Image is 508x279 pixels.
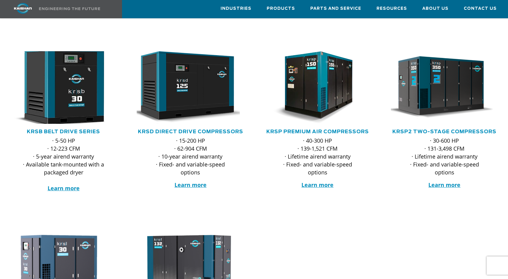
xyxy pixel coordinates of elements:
div: krsb30 [10,51,117,124]
img: krsp350 [386,51,494,124]
img: krsd125 [132,51,240,124]
a: Learn more [301,181,333,188]
a: About Us [422,0,449,17]
a: Learn more [48,184,80,192]
span: About Us [422,5,449,12]
a: KRSP Premium Air Compressors [266,129,369,134]
a: KRSD Direct Drive Compressors [138,129,243,134]
a: Learn more [428,181,460,188]
a: Learn more [175,181,207,188]
a: Resources [376,0,407,17]
span: Products [267,5,295,12]
p: · 15-200 HP · 62-904 CFM · 10-year airend warranty · Fixed- and variable-speed options [149,137,232,176]
img: krsp150 [259,51,367,124]
span: Resources [376,5,407,12]
a: Industries [221,0,251,17]
div: krsp350 [391,51,498,124]
img: Engineering the future [39,7,100,10]
span: Industries [221,5,251,12]
p: · 40-300 HP · 139-1,521 CFM · Lifetime airend warranty · Fixed- and variable-speed options [276,137,359,176]
p: · 30-600 HP · 131-3,498 CFM · Lifetime airend warranty · Fixed- and variable-speed options [403,137,486,176]
a: Parts and Service [310,0,361,17]
span: Parts and Service [310,5,361,12]
p: · 5-50 HP · 12-223 CFM · 5-year airend warranty · Available tank-mounted with a packaged dryer [22,137,105,192]
span: Contact Us [464,5,497,12]
a: KRSP2 Two-Stage Compressors [392,129,496,134]
div: krsp150 [264,51,371,124]
a: Products [267,0,295,17]
div: krsd125 [137,51,244,124]
a: KRSB Belt Drive Series [27,129,100,134]
a: Contact Us [464,0,497,17]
